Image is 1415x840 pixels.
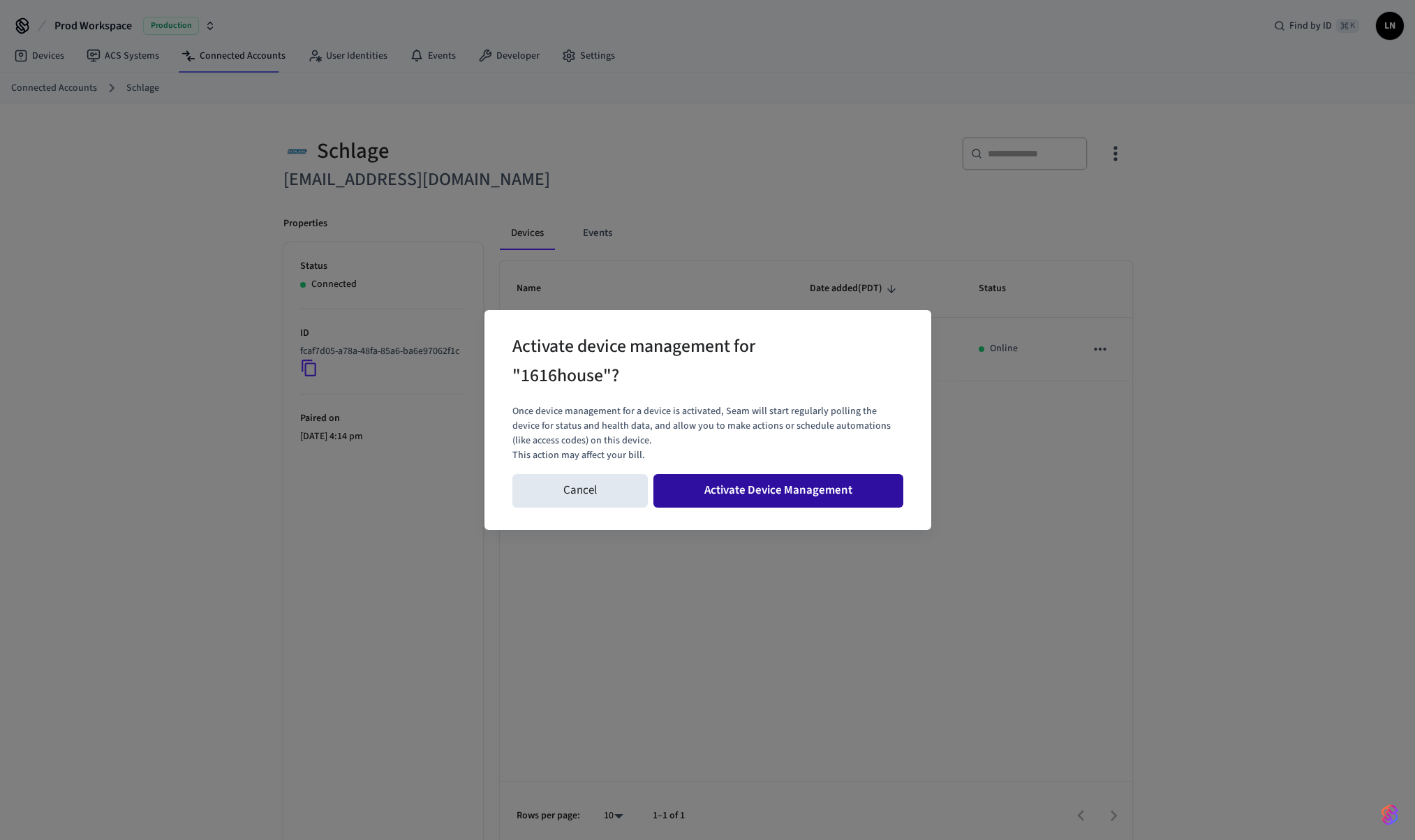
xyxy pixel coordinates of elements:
p: This action may affect your bill. [512,448,903,463]
button: Activate Device Management [653,474,903,508]
img: SeamLogoGradient.69752ec5.svg [1381,804,1398,826]
button: Cancel [512,474,648,508]
p: Once device management for a device is activated, Seam will start regularly polling the device fo... [512,404,903,448]
h2: Activate device management for "1616house"? [512,327,864,398]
